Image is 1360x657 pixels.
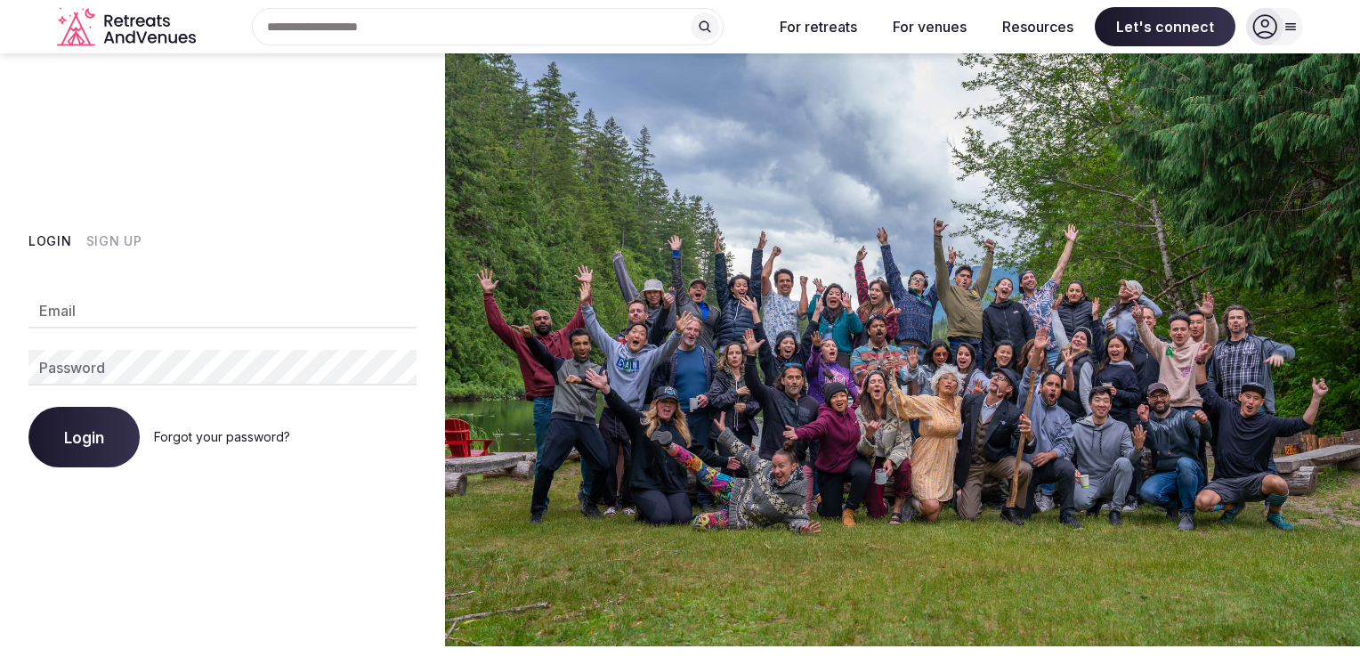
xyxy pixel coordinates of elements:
[64,428,104,446] span: Login
[28,407,140,467] button: Login
[86,232,142,250] button: Sign Up
[445,53,1360,646] img: My Account Background
[154,429,290,444] a: Forgot your password?
[1095,7,1235,46] span: Let's connect
[765,7,871,46] button: For retreats
[57,7,199,47] a: Visit the homepage
[988,7,1088,46] button: Resources
[28,232,72,250] button: Login
[878,7,981,46] button: For venues
[57,7,199,47] svg: Retreats and Venues company logo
